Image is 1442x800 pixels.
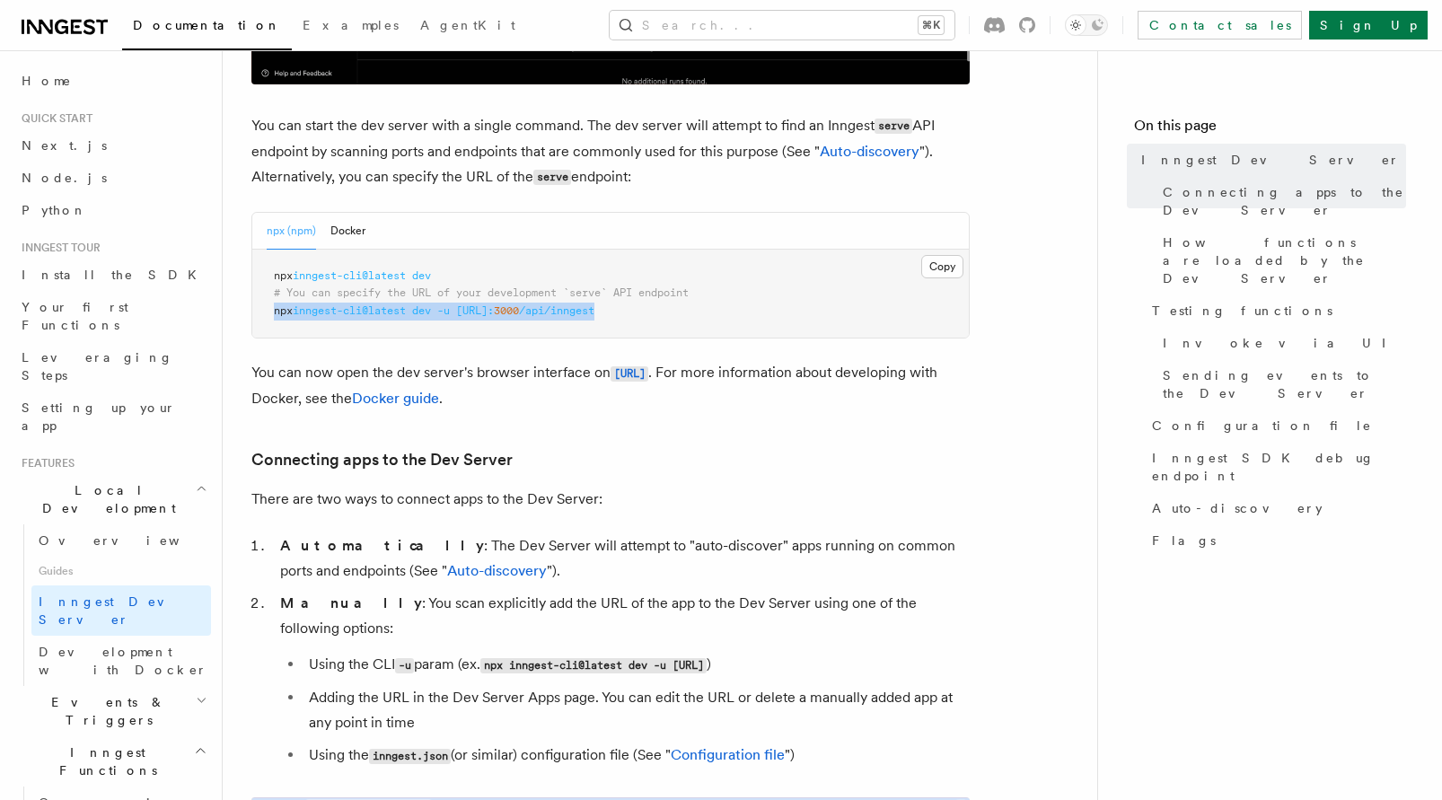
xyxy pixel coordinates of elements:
a: Your first Functions [14,291,211,341]
button: npx (npm) [267,213,316,250]
a: Python [14,194,211,226]
span: inngest-cli@latest [293,269,406,282]
a: Inngest SDK debug endpoint [1145,442,1406,492]
span: Events & Triggers [14,693,196,729]
a: Configuration file [671,746,785,763]
span: Home [22,72,72,90]
button: Local Development [14,474,211,524]
a: Documentation [122,5,292,50]
code: serve [533,170,571,185]
span: Your first Functions [22,300,128,332]
a: Flags [1145,524,1406,557]
span: Guides [31,557,211,585]
button: Copy [921,255,963,278]
span: # You can specify the URL of your development `serve` API endpoint [274,286,689,299]
span: Python [22,203,87,217]
span: Local Development [14,481,196,517]
code: npx inngest-cli@latest dev -u [URL] [480,658,707,673]
a: Inngest Dev Server [31,585,211,636]
span: Setting up your app [22,400,176,433]
code: serve [875,119,912,134]
a: Sign Up [1309,11,1428,40]
a: Development with Docker [31,636,211,686]
a: Home [14,65,211,97]
span: npx [274,304,293,317]
a: Auto-discovery [1145,492,1406,524]
button: Search...⌘K [610,11,954,40]
span: Next.js [22,138,107,153]
a: AgentKit [409,5,526,48]
strong: Manually [280,594,422,611]
span: Install the SDK [22,268,207,282]
span: Examples [303,18,399,32]
a: Node.js [14,162,211,194]
a: Docker guide [352,390,439,407]
code: -u [395,658,414,673]
span: [URL]: [456,304,494,317]
a: Connecting apps to the Dev Server [1156,176,1406,226]
li: : You scan explicitly add the URL of the app to the Dev Server using one of the following options: [275,591,970,769]
span: Quick start [14,111,92,126]
p: You can start the dev server with a single command. The dev server will attempt to find an Innges... [251,113,970,190]
span: dev [412,304,431,317]
a: Leveraging Steps [14,341,211,391]
span: -u [437,304,450,317]
button: Inngest Functions [14,736,211,787]
code: inngest.json [369,749,451,764]
a: Install the SDK [14,259,211,291]
li: Using the (or similar) configuration file (See " ") [303,743,970,769]
span: Inngest tour [14,241,101,255]
span: inngest-cli@latest [293,304,406,317]
a: Testing functions [1145,295,1406,327]
code: [URL] [611,366,648,382]
a: [URL] [611,364,648,381]
a: Inngest Dev Server [1134,144,1406,176]
li: Adding the URL in the Dev Server Apps page. You can edit the URL or delete a manually added app a... [303,685,970,735]
a: Sending events to the Dev Server [1156,359,1406,409]
span: Inngest SDK debug endpoint [1152,449,1406,485]
span: /api/inngest [519,304,594,317]
a: Overview [31,524,211,557]
kbd: ⌘K [919,16,944,34]
a: Auto-discovery [447,562,547,579]
span: Features [14,456,75,470]
span: Flags [1152,532,1216,549]
button: Docker [330,213,365,250]
span: How functions are loaded by the Dev Server [1163,233,1406,287]
span: Connecting apps to the Dev Server [1163,183,1406,219]
span: Sending events to the Dev Server [1163,366,1406,402]
span: Leveraging Steps [22,350,173,382]
a: Setting up your app [14,391,211,442]
span: Configuration file [1152,417,1372,435]
strong: Automatically [280,537,484,554]
a: Next.js [14,129,211,162]
span: Development with Docker [39,645,207,677]
span: Inngest Dev Server [1141,151,1400,169]
a: Invoke via UI [1156,327,1406,359]
a: Auto-discovery [820,143,919,160]
h4: On this page [1134,115,1406,144]
a: Examples [292,5,409,48]
button: Toggle dark mode [1065,14,1108,36]
span: Documentation [133,18,281,32]
span: AgentKit [420,18,515,32]
p: You can now open the dev server's browser interface on . For more information about developing wi... [251,360,970,411]
span: Auto-discovery [1152,499,1323,517]
a: How functions are loaded by the Dev Server [1156,226,1406,295]
span: Overview [39,533,224,548]
span: Inngest Functions [14,743,194,779]
li: : The Dev Server will attempt to "auto-discover" apps running on common ports and endpoints (See ... [275,533,970,584]
span: Invoke via UI [1163,334,1402,352]
a: Contact sales [1138,11,1302,40]
p: There are two ways to connect apps to the Dev Server: [251,487,970,512]
span: 3000 [494,304,519,317]
span: Node.js [22,171,107,185]
button: Events & Triggers [14,686,211,736]
a: Connecting apps to the Dev Server [251,447,513,472]
span: Testing functions [1152,302,1332,320]
span: dev [412,269,431,282]
div: Local Development [14,524,211,686]
a: Configuration file [1145,409,1406,442]
span: npx [274,269,293,282]
span: Inngest Dev Server [39,594,192,627]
